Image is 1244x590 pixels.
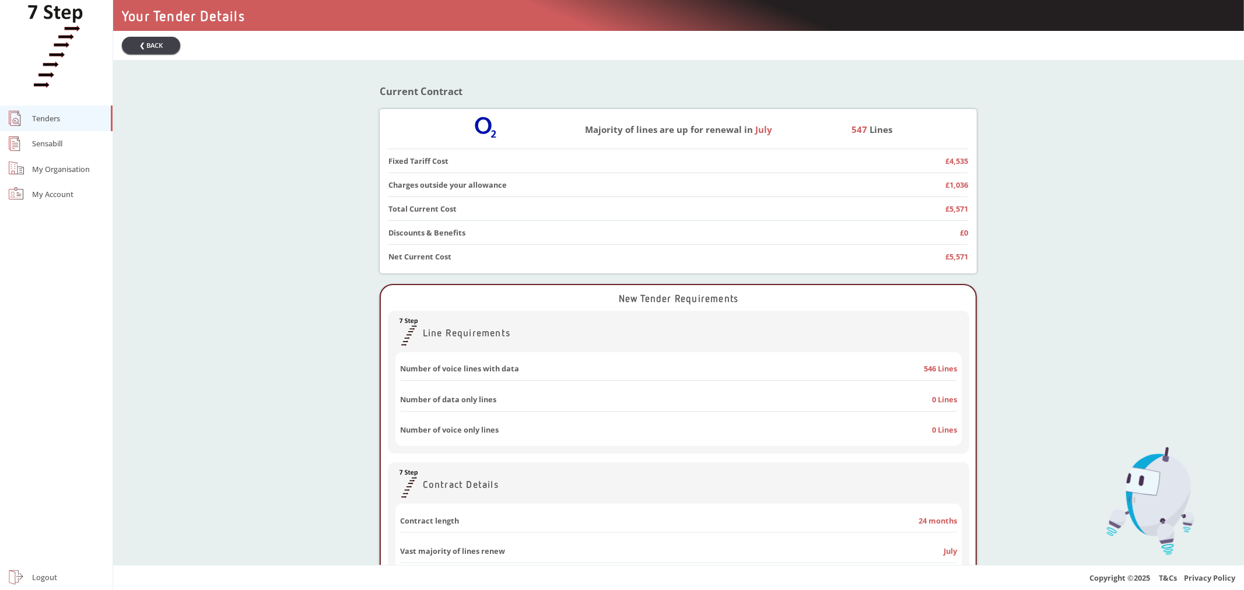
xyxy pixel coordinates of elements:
[945,154,968,168] span: £4,535
[944,544,957,558] span: July
[932,423,957,437] span: 0 Lines
[388,154,945,168] span: Fixed Tariff Cost
[423,479,962,491] div: Contract Details
[400,423,932,437] span: Number of voice only lines
[400,392,932,406] span: Number of data only lines
[755,124,772,135] span: July
[619,292,739,305] div: New Tender Requirements
[932,392,957,406] span: 0 Lines
[28,5,84,93] img: Predict Mobile
[400,544,944,558] span: Vast majority of lines renew
[33,570,58,584] div: Logout
[388,226,960,240] span: Discounts & Benefits
[33,111,61,125] div: Tenders
[1107,447,1194,555] img: Predict Mobile
[400,318,418,347] img: 7 Step Solutions
[33,136,63,150] div: Sensabill
[388,202,945,216] span: Total Current Cost
[380,85,977,99] div: Current Contract
[400,470,418,499] img: 7 Step Solutions
[960,226,968,240] span: £0
[945,250,968,264] span: £5,571
[1159,573,1178,583] a: T&Cs
[1184,573,1235,583] a: Privacy Policy
[924,361,957,375] span: 546 Lines
[582,122,775,136] span: Majority of lines are up for renewal in
[945,202,968,216] span: £5,571
[388,250,945,264] span: Net Current Cost
[33,187,74,201] div: My Account
[400,361,924,375] span: Number of voice lines with data
[33,162,90,176] div: My Organisation
[122,37,180,54] button: ❮ BACK
[775,122,968,136] span: Lines
[423,327,962,339] div: Line Requirements
[919,514,957,528] span: 24 months
[945,178,968,192] span: £1,036
[113,565,1244,590] div: Copyright © 2025
[851,124,867,135] span: 547
[400,514,919,528] span: Contract length
[388,178,945,192] span: Charges outside your allowance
